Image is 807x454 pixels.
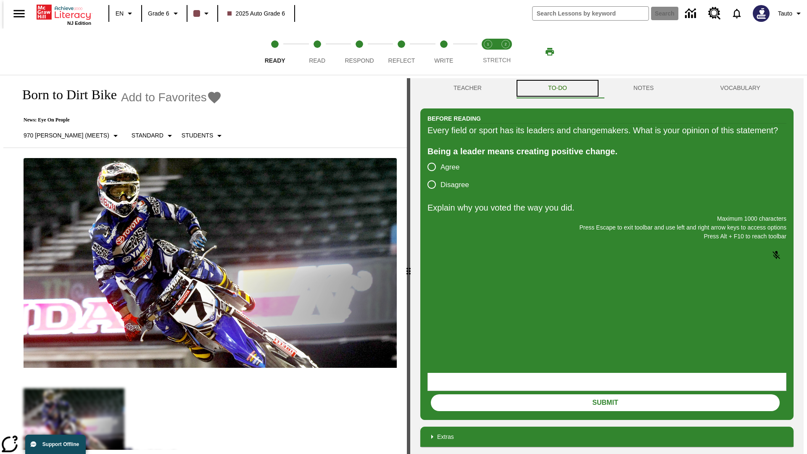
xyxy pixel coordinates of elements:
[13,117,228,123] p: News: Eye On People
[431,394,780,411] button: Submit
[37,3,91,26] div: Home
[427,201,786,214] p: Explain why you voted the way you did.
[67,21,91,26] span: NJ Edition
[7,1,32,26] button: Open side menu
[25,435,86,454] button: Support Offline
[128,128,178,143] button: Scaffolds, Standard
[293,29,341,75] button: Read step 2 of 5
[182,131,213,140] p: Students
[753,5,770,22] img: Avatar
[427,223,786,232] p: Press Escape to exit toolbar and use left and right arrow keys to access options
[487,42,489,46] text: 1
[121,91,207,104] span: Add to Favorites
[388,57,415,64] span: Reflect
[410,78,804,454] div: activity
[42,441,79,447] span: Support Offline
[420,78,515,98] button: Teacher
[766,245,786,265] button: Click to activate and allow voice recognition
[437,433,454,441] p: Extras
[24,158,397,368] img: Motocross racer James Stewart flies through the air on his dirt bike.
[190,6,215,21] button: Class color is dark brown. Change class color
[251,29,299,75] button: Ready step 1 of 5
[687,78,794,98] button: VOCABULARY
[600,78,687,98] button: NOTES
[515,78,600,98] button: TO-DO
[309,57,325,64] span: Read
[419,29,468,75] button: Write step 5 of 5
[3,78,407,450] div: reading
[440,179,469,190] span: Disagree
[536,44,563,59] button: Print
[377,29,426,75] button: Reflect step 4 of 5
[427,124,786,137] div: Every field or sport has its leaders and changemakers. What is your opinion of this statement?
[132,131,164,140] p: Standard
[3,7,123,14] body: Explain why you voted the way you did. Maximum 1000 characters Press Alt + F10 to reach toolbar P...
[775,6,807,21] button: Profile/Settings
[13,87,117,103] h1: Born to Dirt Bike
[112,6,139,21] button: Language: EN, Select a language
[440,162,459,173] span: Agree
[427,232,786,241] p: Press Alt + F10 to reach toolbar
[345,57,374,64] span: Respond
[20,128,124,143] button: Select Lexile, 970 Lexile (Meets)
[504,42,506,46] text: 2
[703,2,726,25] a: Resource Center, Will open in new tab
[145,6,184,21] button: Grade: Grade 6, Select a grade
[533,7,649,20] input: search field
[420,78,794,98] div: Instructional Panel Tabs
[434,57,453,64] span: Write
[148,9,169,18] span: Grade 6
[407,78,410,454] div: Press Enter or Spacebar and then press right and left arrow keys to move the slider
[227,9,285,18] span: 2025 Auto Grade 6
[748,3,775,24] button: Select a new avatar
[420,427,794,447] div: Extras
[483,57,511,63] span: STRETCH
[427,214,786,223] p: Maximum 1000 characters
[778,9,792,18] span: Tauto
[680,2,703,25] a: Data Center
[121,90,222,105] button: Add to Favorites - Born to Dirt Bike
[24,131,109,140] p: 970 [PERSON_NAME] (Meets)
[476,29,500,75] button: Stretch Read step 1 of 2
[178,128,228,143] button: Select Student
[493,29,518,75] button: Stretch Respond step 2 of 2
[265,57,285,64] span: Ready
[116,9,124,18] span: EN
[427,158,476,193] div: poll
[427,114,481,123] h2: Before Reading
[726,3,748,24] a: Notifications
[427,145,786,158] div: Being a leader means creating positive change.
[335,29,384,75] button: Respond step 3 of 5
